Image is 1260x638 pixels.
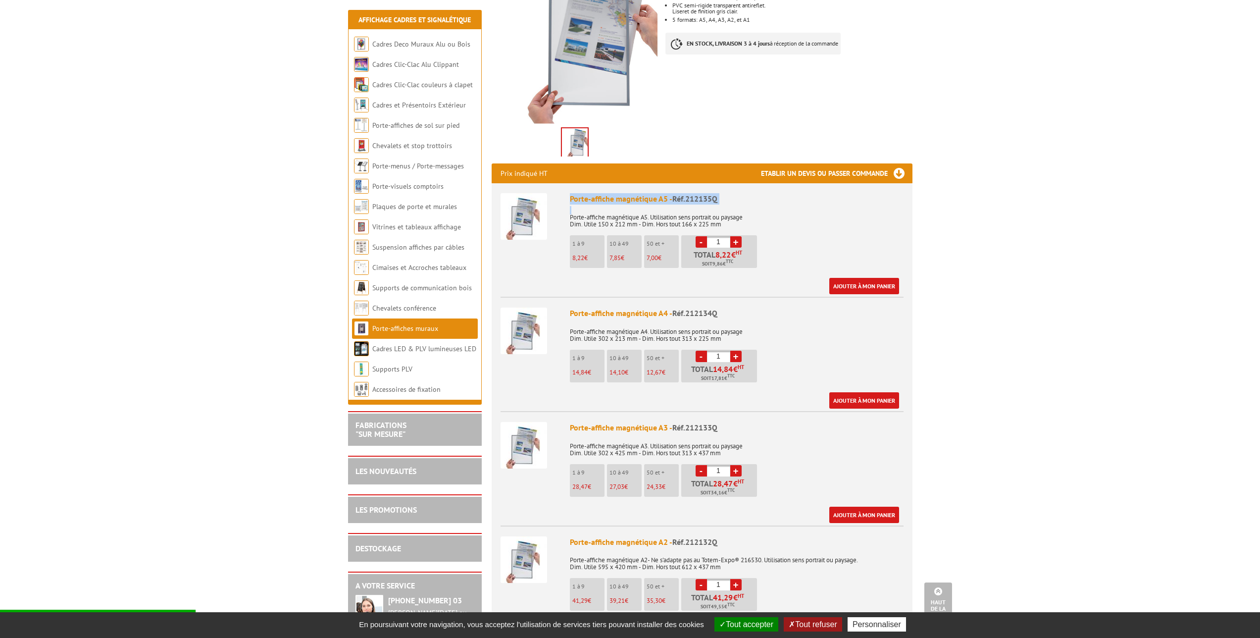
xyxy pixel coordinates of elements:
[354,620,709,629] span: En poursuivant votre navigation, vous acceptez l'utilisation de services tiers pouvant installer ...
[501,422,547,469] img: Porte-affiche magnétique A3
[609,469,642,476] p: 10 à 49
[570,536,904,548] div: Porte-affiche magnétique A2 -
[372,243,464,252] a: Suspension affiches par câbles
[609,596,625,605] span: 39,21
[647,483,679,490] p: €
[572,596,588,605] span: 41,29
[738,478,744,485] sup: HT
[570,308,904,319] div: Porte-affiche magnétique A4 -
[738,364,744,371] sup: HT
[829,392,899,409] a: Ajouter à mon panier
[701,489,735,497] span: Soit €
[355,543,401,553] a: DESTOCKAGE
[713,365,733,373] span: 14,84
[647,355,679,362] p: 50 et +
[609,254,621,262] span: 7,85
[711,603,724,611] span: 49,55
[647,255,679,262] p: €
[354,138,369,153] img: Chevalets et stop trottoirs
[924,583,952,623] a: Haut de la page
[570,193,904,205] div: Porte-affiche magnétique A5 -
[848,617,906,632] button: Personnaliser (fenêtre modale)
[572,254,584,262] span: 8,22
[354,260,369,275] img: Cimaises et Accroches tableaux
[355,505,417,515] a: LES PROMOTIONS
[672,308,717,318] span: Réf.212134Q
[501,193,547,240] img: Porte-affiche magnétique A5
[372,182,444,191] a: Porte-visuels comptoirs
[501,163,548,183] p: Prix indiqué HT
[354,321,369,336] img: Porte-affiches muraux
[355,595,383,634] img: widget-service.jpg
[672,423,717,432] span: Réf.212133Q
[354,219,369,234] img: Vitrines et tableaux affichage
[354,77,369,92] img: Cadres Clic-Clac couleurs à clapet
[714,617,778,632] button: Tout accepter
[738,592,744,599] sup: HT
[609,240,642,247] p: 10 à 49
[609,597,642,604] p: €
[372,324,438,333] a: Porte-affiches muraux
[684,479,757,497] p: Total
[701,374,735,382] span: Soit €
[388,609,474,626] div: [PERSON_NAME][DATE] au [DATE]
[570,550,904,571] p: Porte-affiche magnétique A2- Ne s'adapte pas au Totem-Expo® 216530. Utilisation sens portrait ou ...
[372,80,473,89] a: Cadres Clic-Clac couleurs à clapet
[672,2,912,14] li: PVC semi-rigide transparent antireflet.
[784,617,842,632] button: Tout refuser
[372,344,476,353] a: Cadres LED & PLV lumineuses LED
[829,278,899,294] a: Ajouter à mon panier
[372,283,472,292] a: Supports de communication bois
[647,596,662,605] span: 35,30
[702,260,733,268] span: Soit €
[570,321,904,342] p: Porte-affiche magnétique A4. Utilisation sens portrait ou paysage Dim. Utile 302 x 213 mm - Dim. ...
[354,341,369,356] img: Cadres LED & PLV lumineuses LED
[609,583,642,590] p: 10 à 49
[354,280,369,295] img: Supports de communication bois
[733,593,738,601] span: €
[829,507,899,523] a: Ajouter à mon panier
[372,222,461,231] a: Vitrines et tableaux affichage
[372,202,457,211] a: Plaques de porte et murales
[572,483,605,490] p: €
[355,582,474,590] h2: A votre service
[730,579,742,590] a: +
[570,436,904,457] p: Porte-affiche magnétique A3. Utilisation sens portrait ou paysage Dim. Utile 302 x 425 mm - Dim. ...
[696,465,707,477] a: -
[372,40,470,49] a: Cadres Deco Muraux Alu ou Bois
[647,482,662,491] span: 24,33
[609,368,625,376] span: 14,10
[572,597,605,604] p: €
[572,368,588,376] span: 14,84
[761,163,912,183] h3: Etablir un devis ou passer commande
[727,602,735,607] sup: TTC
[372,365,412,373] a: Supports PLV
[713,593,733,601] span: 41,29
[731,251,736,259] span: €
[647,369,679,376] p: €
[733,365,738,373] span: €
[388,595,462,605] strong: [PHONE_NUMBER] 03
[372,121,459,130] a: Porte-affiches de sol sur pied
[372,141,452,150] a: Chevalets et stop trottoirs
[726,259,733,264] sup: TTC
[696,579,707,590] a: -
[736,249,742,256] sup: HT
[501,536,547,583] img: Porte-affiche magnétique A2
[609,482,624,491] span: 27,03
[570,422,904,433] div: Porte-affiche magnétique A3 -
[354,240,369,255] img: Suspension affiches par câbles
[372,304,436,313] a: Chevalets conférence
[730,236,742,248] a: +
[701,603,735,611] span: Soit €
[672,537,717,547] span: Réf.212132Q
[609,255,642,262] p: €
[372,161,464,170] a: Porte-menus / Porte-messages
[696,236,707,248] a: -
[501,308,547,354] img: Porte-affiche magnétique A4
[727,487,735,493] sup: TTC
[711,374,724,382] span: 17,81
[665,33,841,54] p: à réception de la commande
[372,385,441,394] a: Accessoires de fixation
[355,420,406,439] a: FABRICATIONS"Sur Mesure"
